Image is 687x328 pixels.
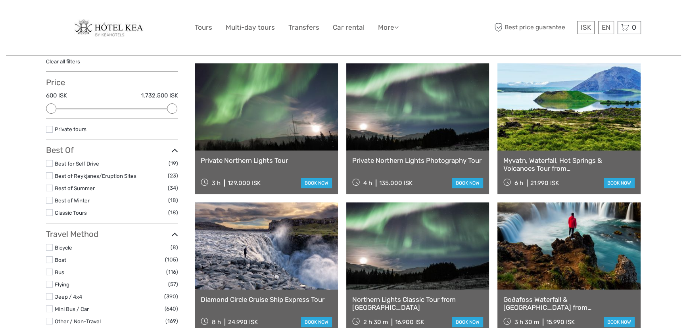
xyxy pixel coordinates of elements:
a: book now [604,317,635,327]
img: 141-ff6c57a7-291f-4a61-91e4-c46f458f029f_logo_big.jpg [74,19,150,36]
a: book now [452,317,483,327]
span: 3 h [212,179,221,187]
span: (640) [165,304,178,313]
span: (18) [168,196,178,205]
span: (390) [164,292,178,301]
a: book now [301,317,332,327]
div: 24.990 ISK [228,318,258,326]
div: 16.900 ISK [395,318,424,326]
a: Best of Winter [55,197,90,204]
span: 0 [631,23,637,31]
span: 4 h [363,179,372,187]
span: Best price guarantee [492,21,575,34]
a: Mini Bus / Car [55,306,89,312]
a: Myvatn, Waterfall, Hot Springs & Volcanoes Tour from [GEOGRAPHIC_DATA] [503,156,635,173]
span: (19) [169,159,178,168]
h3: Best Of [46,145,178,155]
a: Flying [55,281,69,288]
span: (18) [168,208,178,217]
h3: Travel Method [46,229,178,239]
span: 8 h [212,318,221,326]
a: Clear all filters [46,58,80,65]
a: Goðafoss Waterfall & [GEOGRAPHIC_DATA] from [GEOGRAPHIC_DATA] [503,296,635,312]
span: 6 h [514,179,523,187]
a: Car rental [333,22,365,33]
div: EN [598,21,614,34]
a: Transfers [288,22,319,33]
span: (23) [168,171,178,180]
a: Classic Tours [55,210,87,216]
a: Best of Reykjanes/Eruption Sites [55,173,136,179]
span: ISK [581,23,591,31]
span: (8) [171,243,178,252]
div: 135.000 ISK [379,179,413,187]
a: Private Northern Lights Photography Tour [352,156,484,164]
a: Bicycle [55,244,72,251]
a: Other / Non-Travel [55,318,101,324]
label: 1.732.500 ISK [141,92,178,100]
a: Private tours [55,126,86,132]
div: 21.990 ISK [530,179,559,187]
span: (57) [168,280,178,289]
h3: Price [46,78,178,87]
a: Tours [195,22,212,33]
button: Open LiveChat chat widget [91,12,101,22]
a: Best for Self Drive [55,160,99,167]
span: (34) [168,183,178,193]
label: 600 ISK [46,92,67,100]
a: Best of Summer [55,185,95,191]
a: book now [301,178,332,188]
a: Bus [55,269,64,275]
span: (116) [166,267,178,277]
a: Boat [55,257,66,263]
a: More [378,22,399,33]
span: 2 h 30 m [363,318,388,326]
span: (169) [165,317,178,326]
span: 3 h 30 m [514,318,539,326]
div: 129.000 ISK [228,179,261,187]
a: Jeep / 4x4 [55,294,82,300]
p: We're away right now. Please check back later! [11,14,90,20]
a: Diamond Circle Cruise Ship Express Tour [201,296,332,303]
a: Northern Lights Classic Tour from [GEOGRAPHIC_DATA] [352,296,484,312]
a: book now [604,178,635,188]
a: Multi-day tours [226,22,275,33]
a: Private Northern Lights Tour [201,156,332,164]
a: book now [452,178,483,188]
div: 15.990 ISK [546,318,575,326]
span: (105) [165,255,178,264]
